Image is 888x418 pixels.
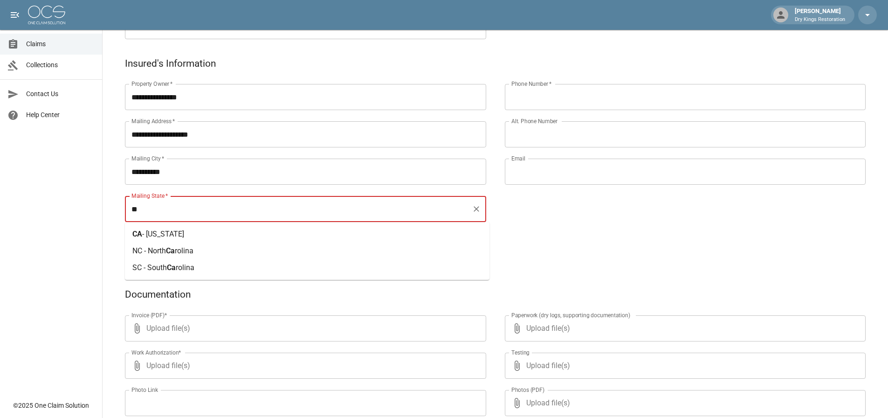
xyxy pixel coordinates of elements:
[28,6,65,24] img: ocs-logo-white-transparent.png
[146,353,461,379] span: Upload file(s)
[26,110,95,120] span: Help Center
[526,315,841,341] span: Upload file(s)
[142,230,184,238] span: - [US_STATE]
[132,263,167,272] span: SC - South
[146,315,461,341] span: Upload file(s)
[470,202,483,216] button: Clear
[526,390,841,416] span: Upload file(s)
[511,311,630,319] label: Paperwork (dry logs, supporting documentation)
[26,60,95,70] span: Collections
[131,80,173,88] label: Property Owner
[511,348,530,356] label: Testing
[131,348,181,356] label: Work Authorization*
[526,353,841,379] span: Upload file(s)
[6,6,24,24] button: open drawer
[511,80,551,88] label: Phone Number
[791,7,849,23] div: [PERSON_NAME]
[131,386,158,394] label: Photo Link
[26,39,95,49] span: Claims
[167,263,176,272] span: Ca
[132,230,142,238] span: CA
[131,117,175,125] label: Mailing Address
[13,401,89,410] div: © 2025 One Claim Solution
[166,246,175,255] span: Ca
[131,311,167,319] label: Invoice (PDF)*
[511,154,525,162] label: Email
[511,117,558,125] label: Alt. Phone Number
[175,246,193,255] span: rolina
[132,246,166,255] span: NC - North
[26,89,95,99] span: Contact Us
[176,263,194,272] span: rolina
[511,386,544,394] label: Photos (PDF)
[131,192,168,200] label: Mailing State
[795,16,845,24] p: Dry Kings Restoration
[131,154,165,162] label: Mailing City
